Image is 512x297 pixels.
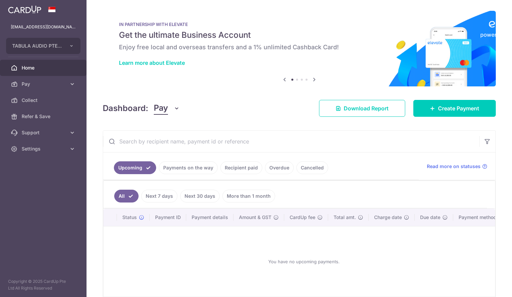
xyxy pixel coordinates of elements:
[22,113,66,120] span: Refer & Save
[122,214,137,221] span: Status
[22,129,66,136] span: Support
[141,190,177,202] a: Next 7 days
[150,209,186,226] th: Payment ID
[154,102,168,115] span: Pay
[222,190,275,202] a: More than 1 month
[154,102,180,115] button: Pay
[319,100,405,117] a: Download Report
[11,24,76,30] p: [EMAIL_ADDRESS][DOMAIN_NAME]
[180,190,220,202] a: Next 30 days
[22,97,66,104] span: Collect
[112,232,496,291] div: You have no upcoming payments.
[290,214,315,221] span: CardUp fee
[12,43,62,49] span: TABULA AUDIO PTE. LTD.
[427,163,487,170] a: Read more on statuses
[114,161,156,174] a: Upcoming
[119,59,185,66] a: Learn more about Elevate
[103,11,496,86] img: Renovation banner
[8,5,41,13] img: CardUp
[103,131,479,152] input: Search by recipient name, payment id or reference
[220,161,262,174] a: Recipient paid
[6,38,80,54] button: TABULA AUDIO PTE. LTD.
[296,161,328,174] a: Cancelled
[453,209,505,226] th: Payment method
[438,104,479,112] span: Create Payment
[265,161,294,174] a: Overdue
[103,102,148,114] h4: Dashboard:
[22,64,66,71] span: Home
[334,214,356,221] span: Total amt.
[239,214,271,221] span: Amount & GST
[427,163,481,170] span: Read more on statuses
[159,161,218,174] a: Payments on the way
[22,81,66,87] span: Pay
[186,209,234,226] th: Payment details
[22,145,66,152] span: Settings
[119,43,480,51] h6: Enjoy free local and overseas transfers and a 1% unlimited Cashback Card!
[344,104,389,112] span: Download Report
[119,22,480,27] p: IN PARTNERSHIP WITH ELEVATE
[119,30,480,40] h5: Get the ultimate Business Account
[413,100,496,117] a: Create Payment
[114,190,139,202] a: All
[374,214,402,221] span: Charge date
[420,214,440,221] span: Due date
